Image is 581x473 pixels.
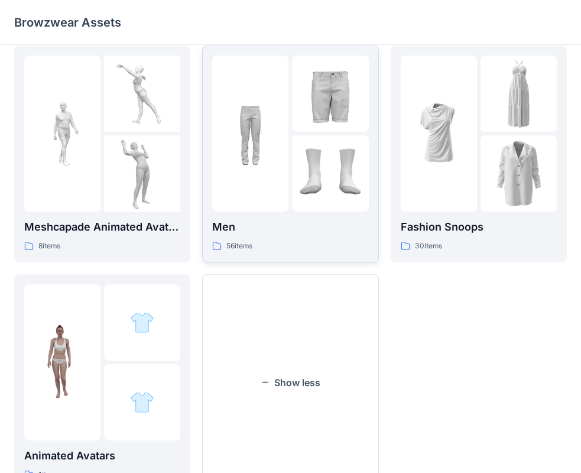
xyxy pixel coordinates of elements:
p: Animated Avatars [24,448,180,464]
img: folder 1 [212,95,288,171]
p: Meshcapade Animated Avatars [24,219,180,235]
img: folder 2 [130,310,154,335]
p: 56 items [226,240,252,252]
img: folder 2 [104,56,180,132]
img: folder 3 [104,135,180,212]
img: folder 1 [401,95,477,171]
p: Men [212,219,368,235]
img: folder 1 [24,95,100,171]
img: folder 3 [481,135,557,212]
p: Browzwear Assets [14,14,121,31]
img: folder 3 [130,390,154,414]
img: folder 2 [481,56,557,132]
img: folder 1 [24,324,100,400]
img: folder 2 [292,56,368,132]
p: 8 items [38,240,60,252]
p: 30 items [415,240,442,252]
img: folder 3 [292,135,368,212]
a: folder 1folder 2folder 3Meshcapade Animated Avatars8items [14,46,190,263]
p: Fashion Snoops [401,219,557,235]
a: folder 1folder 2folder 3Fashion Snoops30items [391,46,567,263]
a: folder 1folder 2folder 3Men56items [202,46,378,263]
